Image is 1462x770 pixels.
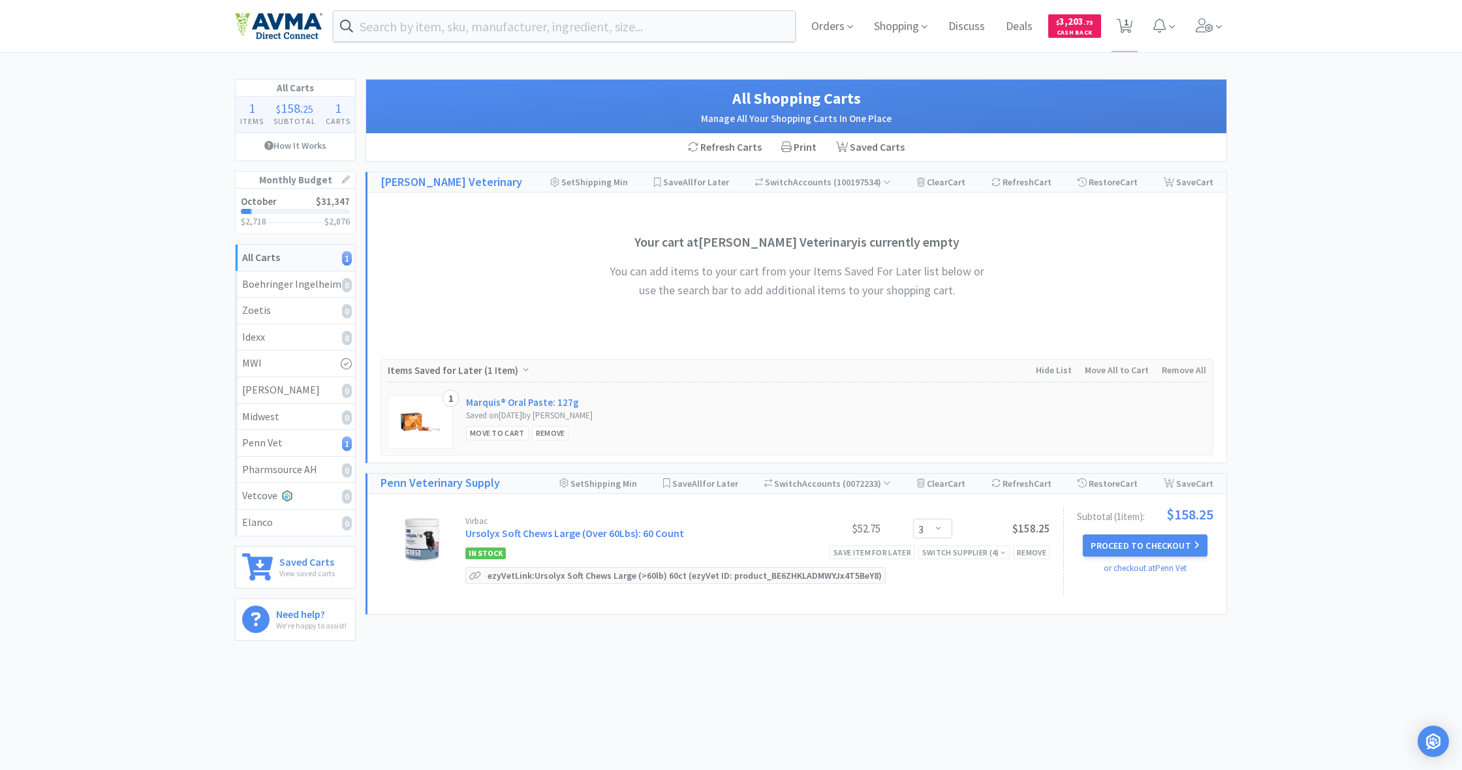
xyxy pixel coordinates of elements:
[774,478,802,489] span: Switch
[236,350,355,377] a: MWI
[832,176,891,188] span: ( 100197534 )
[1112,22,1138,34] a: 1
[465,517,783,525] div: Virbac
[443,390,459,408] div: 1
[1078,172,1138,192] div: Restore
[948,176,965,188] span: Cart
[235,12,322,40] img: e4e33dab9f054f5782a47901c742baa9_102.png
[269,115,321,127] h4: Subtotal
[1036,364,1072,376] span: Hide List
[1196,176,1213,188] span: Cart
[242,251,280,264] strong: All Carts
[917,474,965,493] div: Clear
[236,189,355,234] a: October$31,347$2,718$2,876
[1120,176,1138,188] span: Cart
[276,619,347,632] p: We're happy to assist!
[342,331,352,345] i: 0
[1166,507,1213,521] span: $158.25
[379,111,1213,127] h2: Manage All Your Shopping Carts In One Place
[1085,364,1149,376] span: Move All to Cart
[532,426,569,440] div: Remove
[943,21,990,33] a: Discuss
[1034,176,1051,188] span: Cart
[550,172,628,192] div: Shipping Min
[1083,18,1093,27] span: . 75
[1083,534,1207,557] button: Proceed to Checkout
[683,176,693,188] span: All
[399,517,444,562] img: 8f3045e0d441414594df86fb045381a4_767503.gif
[765,176,793,188] span: Switch
[672,478,738,489] span: Save for Later
[1012,521,1050,536] span: $158.25
[236,457,355,484] a: Pharmsource AH0
[601,232,993,253] h3: Your cart at [PERSON_NAME] Veterinary is currently empty
[269,102,321,115] div: .
[601,262,993,300] h4: You can add items to your cart from your Items Saved For Later list below or use the search bar t...
[1034,478,1051,489] span: Cart
[236,80,355,97] h1: All Carts
[570,478,584,489] span: Set
[755,172,892,192] div: Accounts
[401,403,440,442] img: e070dc613f5644ee81dcf76e6c60d8e6_50037.jpeg
[236,115,269,127] h4: Items
[1001,21,1038,33] a: Deals
[342,516,352,531] i: 0
[279,553,335,567] h6: Saved Carts
[841,478,891,489] span: ( 0072233 )
[242,435,349,452] div: Penn Vet
[242,461,349,478] div: Pharmsource AH
[236,271,355,298] a: Boehringer Ingelheim0
[236,510,355,536] a: Elanco0
[465,547,506,559] span: In Stock
[1077,507,1213,521] div: Subtotal ( 1 item ):
[342,251,352,266] i: 1
[826,134,914,161] a: Saved Carts
[242,355,349,372] div: MWI
[242,408,349,425] div: Midwest
[235,546,356,589] a: Saved CartsView saved carts
[488,364,515,377] span: 1 Item
[329,215,350,227] span: 2,876
[1196,478,1213,489] span: Cart
[316,195,350,208] span: $31,347
[1104,562,1187,574] a: or checkout at Penn Vet
[342,304,352,318] i: 0
[236,133,355,158] a: How It Works
[1056,29,1093,38] span: Cash Back
[381,474,500,493] h1: Penn Veterinary Supply
[1013,546,1050,559] div: Remove
[334,11,795,41] input: Search by item, sku, manufacturer, ingredient, size...
[948,478,965,489] span: Cart
[242,276,349,293] div: Boehringer Ingelheim
[242,514,349,531] div: Elanco
[303,102,313,115] span: 25
[342,410,352,425] i: 0
[335,100,341,116] span: 1
[342,384,352,398] i: 0
[1048,8,1101,44] a: $3,203.75Cash Back
[241,215,266,227] span: $2,718
[279,567,335,579] p: View saved carts
[236,324,355,351] a: Idexx0
[379,86,1213,111] h1: All Shopping Carts
[342,437,352,451] i: 1
[236,430,355,457] a: Penn Vet1
[381,173,522,192] a: [PERSON_NAME] Veterinary
[466,395,579,409] a: Marquis® Oral Paste: 127g
[1162,364,1206,376] span: Remove All
[1164,474,1213,493] div: Save
[917,172,965,192] div: Clear
[276,606,347,619] h6: Need help?
[236,245,355,271] a: All Carts1
[1078,474,1138,493] div: Restore
[484,568,885,583] p: ezyVet Link: Ursolyx Soft Chews Large (>60lb) 60ct (ezyVet ID: product_BE6ZHKLADMWYJx4T5BeY8)
[559,474,637,493] div: Shipping Min
[242,329,349,346] div: Idexx
[249,100,255,116] span: 1
[1164,172,1213,192] div: Save
[236,483,355,510] a: Vetcove0
[236,298,355,324] a: Zoetis0
[764,474,892,493] div: Accounts
[466,409,652,423] div: Saved on [DATE] by [PERSON_NAME]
